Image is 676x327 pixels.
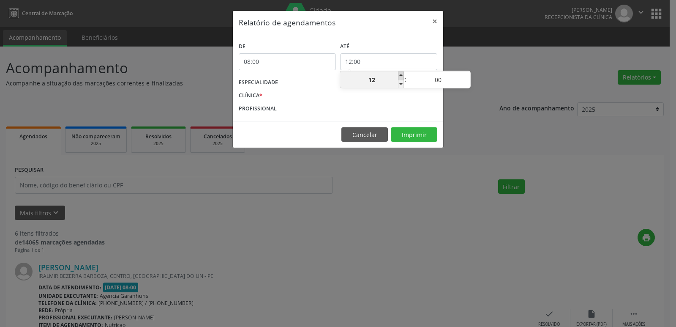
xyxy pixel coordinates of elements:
span: : [404,71,406,88]
h5: Relatório de agendamentos [239,17,335,28]
input: Hour [340,71,404,88]
label: ESPECIALIDADE [239,76,278,89]
input: Selecione o horário final [340,53,437,70]
input: Minute [406,71,470,88]
label: PROFISSIONAL [239,102,277,115]
button: Cancelar [341,127,388,142]
label: De [239,40,336,53]
button: Imprimir [391,127,437,142]
label: CLÍNICA [239,89,262,102]
label: ATÉ [340,40,437,53]
button: Close [426,11,443,32]
input: Selecione o horário inicial [239,53,336,70]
